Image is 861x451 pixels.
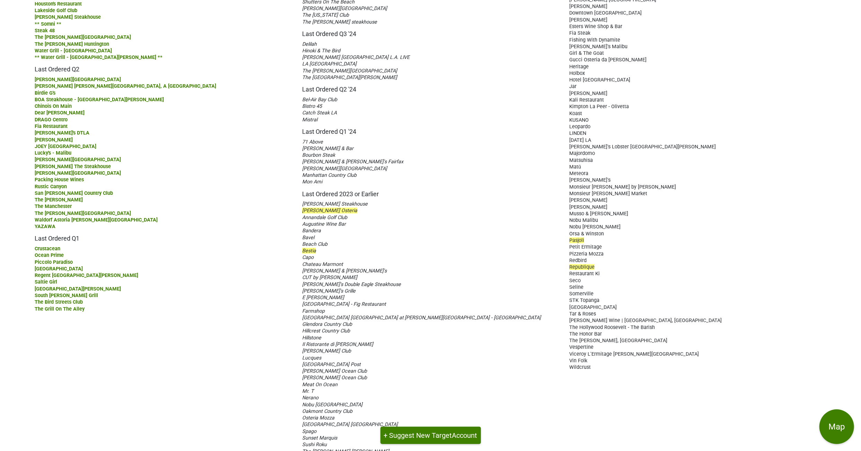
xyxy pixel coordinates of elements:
span: Koast [569,111,582,116]
span: CUT by [PERSON_NAME] [302,275,357,280]
span: [GEOGRAPHIC_DATA] [569,304,617,310]
span: Orsa & Winston [569,231,604,237]
span: Somerville [569,291,594,297]
span: Nobu Malibu [569,217,598,223]
span: [PERSON_NAME] [569,204,607,210]
span: [PERSON_NAME] Steakhouse [302,201,368,207]
span: The Manchester [35,203,72,209]
span: Delilah [302,41,317,47]
span: Mr. T [302,388,314,394]
span: KUSANO [569,117,589,123]
span: Lakeside Golf Club [35,8,77,14]
span: [PERSON_NAME] Ocean Club [302,368,367,374]
span: [PERSON_NAME][GEOGRAPHIC_DATA] [302,166,387,172]
span: Sunset Marquis [302,435,337,441]
span: Kali Restaurant [569,97,604,103]
span: [GEOGRAPHIC_DATA] Post [302,362,361,367]
span: Fia Restaurant [35,123,68,129]
span: Vin Folk [569,358,587,364]
span: Hillcrest Country Club [302,328,350,334]
span: Lucques [302,355,321,361]
span: Rustic Canyon [35,184,67,190]
span: Piccolo Paradiso [35,259,73,265]
span: [PERSON_NAME][GEOGRAPHIC_DATA] [35,157,121,163]
span: [PERSON_NAME] [GEOGRAPHIC_DATA] L.A. LIVE [302,54,410,60]
span: [PERSON_NAME] Wine | [GEOGRAPHIC_DATA], [GEOGRAPHIC_DATA] [569,318,722,323]
span: [PERSON_NAME] [569,90,607,96]
span: Lucky's - Malibu [35,150,71,156]
span: Musso & [PERSON_NAME] [569,211,628,217]
span: Bavel [302,235,314,241]
span: Farmshop [302,308,325,314]
span: Chateau Marmont [302,261,343,267]
span: Osteria Mozza [302,415,334,421]
span: Downtown [GEOGRAPHIC_DATA] [569,10,642,16]
span: Esters Wine Shop & Bar [569,24,622,29]
span: The [PERSON_NAME] steakhouse [302,19,377,25]
span: YAZAWA [35,224,55,229]
span: The Honor Bar [569,331,602,337]
span: BOA Steakhouse - [GEOGRAPHIC_DATA][PERSON_NAME] [35,97,164,103]
span: The Bird Streets Club [35,299,83,305]
h5: Last Ordered 2023 or Earlier [302,185,559,198]
span: Restaurant Ki [569,271,600,277]
span: [PERSON_NAME] Club [302,348,351,354]
span: Wildcrust [569,364,591,370]
span: Fishing With Dynamite [569,37,620,43]
span: Ocean Prime [35,252,64,258]
span: Waldorf Astoria [PERSON_NAME][GEOGRAPHIC_DATA] [35,217,158,223]
span: Seline [569,284,583,290]
h5: Last Ordered Q1 '24 [302,123,559,136]
button: + Suggest New TargetAccount [380,427,481,444]
span: LINDEN [569,130,586,136]
span: [PERSON_NAME] Steakhouse [35,14,101,20]
span: [DATE] LA [569,137,591,143]
span: [GEOGRAPHIC_DATA] [GEOGRAPHIC_DATA] [302,422,398,427]
span: Account [452,431,477,440]
span: Bandera [302,228,321,234]
span: Houston's Restaurant [35,1,82,7]
span: The [PERSON_NAME][GEOGRAPHIC_DATA] [302,68,397,74]
span: Saltie Girl [35,279,57,285]
span: [GEOGRAPHIC_DATA] [GEOGRAPHIC_DATA] at [PERSON_NAME][GEOGRAPHIC_DATA] - [GEOGRAPHIC_DATA] [302,315,541,321]
span: Beach Club [302,241,327,247]
span: Crustacean [35,246,60,252]
span: Sushi Roku [302,442,327,448]
span: The Hollywood Roosevelt - The Barish [569,324,655,330]
span: The [PERSON_NAME] Huntington [35,41,109,47]
span: Dear [PERSON_NAME] [35,110,85,116]
span: Steak 48 [35,28,55,34]
span: LA [GEOGRAPHIC_DATA] [302,61,357,67]
span: The [US_STATE] Club [302,12,349,18]
span: [PERSON_NAME] [569,197,607,203]
span: Glendora Country Club [302,321,352,327]
span: The [PERSON_NAME], [GEOGRAPHIC_DATA] [569,338,667,344]
span: Spago [302,428,316,434]
span: Monsieur [PERSON_NAME] Market [569,191,647,197]
span: Nerano [302,395,318,401]
span: Oakmont Country Club [302,408,352,414]
span: Manhattan Country Club [302,172,357,178]
span: Pasjoli [569,237,584,243]
span: [PERSON_NAME][GEOGRAPHIC_DATA] [302,6,387,11]
span: Mon Ami [302,179,322,185]
span: E [PERSON_NAME] [302,295,344,301]
span: STK Topanga [569,297,599,303]
span: Kimpton La Peer - Olivetta [569,104,629,110]
span: [GEOGRAPHIC_DATA] [35,266,83,272]
span: Water Grill - [GEOGRAPHIC_DATA] [35,48,112,54]
span: Nobu [GEOGRAPHIC_DATA] [302,402,362,408]
span: Meat On Ocean [302,382,337,388]
span: Bourbon Steak [302,152,335,158]
span: Majordomo [569,150,595,156]
span: Vespertine [569,344,594,350]
span: Hinoki & The Bird [302,48,340,54]
span: South [PERSON_NAME] Grill [35,293,98,298]
span: Nobu [PERSON_NAME] [569,224,621,230]
span: [PERSON_NAME]'s Malibu [569,44,627,50]
span: The [PERSON_NAME][GEOGRAPHIC_DATA] [35,34,131,40]
span: Chinois On Main [35,103,72,109]
span: Girl & The Goat [569,50,604,56]
span: [PERSON_NAME] & Bar [302,146,353,151]
span: DRAGO Centro [35,117,68,123]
